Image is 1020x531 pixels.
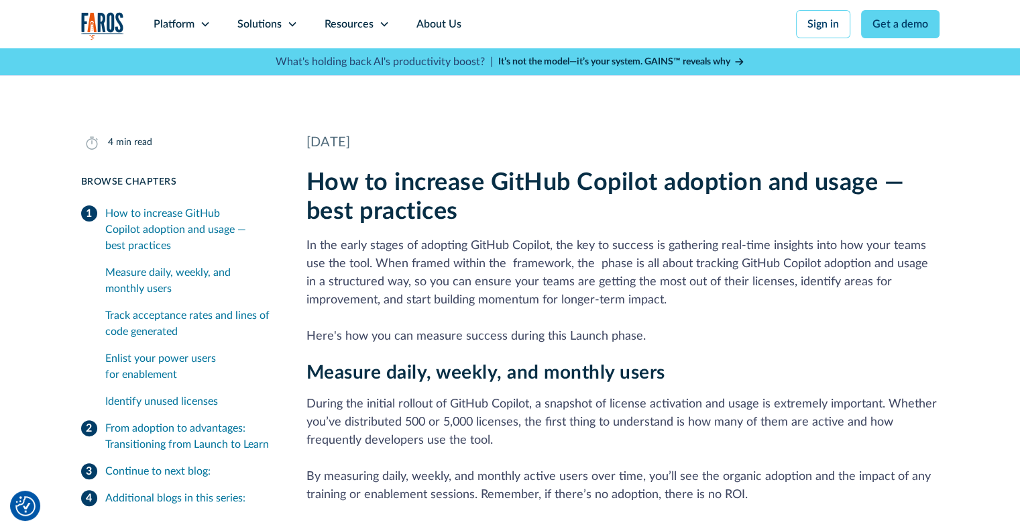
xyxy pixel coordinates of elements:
[81,200,274,259] a: How to increase GitHub Copilot adoption and usage — best practices
[498,57,730,66] strong: It’s not the model—it’s your system. GAINS™ reveals why
[105,345,274,388] a: Enlist your power users for enablement
[81,175,274,189] div: Browse Chapters
[105,420,274,452] div: From adoption to advantages: Transitioning from Launch to Learn
[116,136,152,150] div: min read
[81,12,124,40] img: Logo of the analytics and reporting company Faros.
[81,12,124,40] a: home
[154,16,194,32] div: Platform
[105,393,274,409] div: Identify unused licenses
[105,350,274,383] div: Enlist your power users for enablement
[105,264,274,297] div: Measure daily, weekly, and monthly users
[81,415,274,458] a: From adoption to advantages: Transitioning from Launch to Learn
[861,10,940,38] a: Get a demo
[105,205,274,254] div: How to increase GitHub Copilot adoption and usage — best practices
[108,136,113,150] div: 4
[15,496,36,516] button: Cookie Settings
[105,307,274,340] div: Track acceptance rates and lines of code generated
[306,237,940,346] p: In the early stages of adopting GitHub Copilot, the key to success is gathering real-time insight...
[81,485,274,512] a: Additional blogs in this series:
[796,10,850,38] a: Sign in
[306,362,940,385] h3: Measure daily, weekly, and monthly users
[498,55,745,69] a: It’s not the model—it’s your system. GAINS™ reveals why
[105,463,211,479] div: Continue to next blog:
[15,496,36,516] img: Revisit consent button
[306,395,940,504] p: During the initial rollout of GitHub Copilot, a snapshot of license activation and usage is extre...
[325,16,374,32] div: Resources
[237,16,282,32] div: Solutions
[105,490,245,506] div: Additional blogs in this series:
[306,132,940,152] div: [DATE]
[276,54,493,70] p: What's holding back AI's productivity boost? |
[306,168,940,226] h2: How to increase GitHub Copilot adoption and usage — best practices
[105,302,274,345] a: Track acceptance rates and lines of code generated
[105,388,274,415] a: Identify unused licenses
[81,458,274,485] a: Continue to next blog:
[105,259,274,302] a: Measure daily, weekly, and monthly users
